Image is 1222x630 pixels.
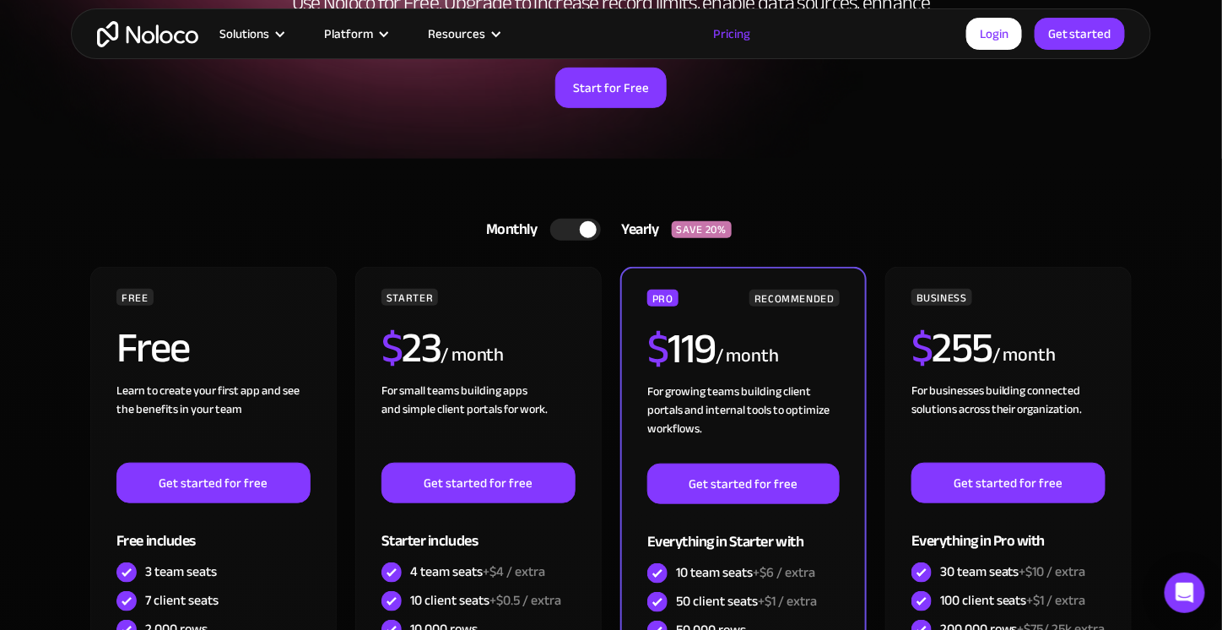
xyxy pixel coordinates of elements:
h2: 255 [911,327,992,369]
div: PRO [647,290,679,307]
div: 100 client seats [940,591,1086,610]
a: Get started for free [647,464,840,504]
div: Everything in Starter with [647,504,840,559]
span: +$6 / extra [753,560,815,585]
div: RECOMMENDED [749,290,840,307]
div: / month [441,342,504,369]
a: Login [966,18,1022,50]
div: Solutions [219,23,269,45]
div: For businesses building connected solutions across their organization. ‍ [911,382,1106,463]
div: SAVE 20% [672,221,732,238]
div: Platform [324,23,373,45]
div: 3 team seats [145,562,217,581]
span: +$1 / extra [1027,588,1086,613]
div: Solutions [198,23,303,45]
span: +$10 / extra [1019,559,1086,584]
div: Monthly [465,217,550,242]
div: FREE [116,289,154,306]
div: Everything in Pro with [911,503,1106,558]
div: 50 client seats [676,592,817,611]
div: Resources [407,23,519,45]
a: Pricing [693,23,772,45]
span: +$1 / extra [758,589,817,614]
div: Free includes [116,503,311,558]
div: BUSINESS [911,289,972,306]
div: For small teams building apps and simple client portals for work. ‍ [381,382,576,463]
div: 10 team seats [676,563,815,582]
span: +$4 / extra [483,559,545,584]
span: +$0.5 / extra [489,588,561,613]
a: home [97,21,198,47]
div: STARTER [381,289,438,306]
div: 10 client seats [410,591,561,610]
a: Get started [1035,18,1125,50]
h2: Free [116,327,190,369]
div: / month [716,343,779,370]
h2: 119 [647,328,716,370]
div: Learn to create your first app and see the benefits in your team ‍ [116,382,311,463]
div: Resources [428,23,485,45]
div: Platform [303,23,407,45]
div: Open Intercom Messenger [1165,573,1205,613]
a: Start for Free [555,68,667,108]
a: Get started for free [381,463,576,503]
div: 30 team seats [940,562,1086,581]
div: / month [992,342,1056,369]
a: Get started for free [911,463,1106,503]
div: For growing teams building client portals and internal tools to optimize workflows. [647,383,840,464]
div: Yearly [601,217,672,242]
span: $ [381,308,403,388]
h2: 23 [381,327,441,369]
div: 4 team seats [410,562,545,581]
span: $ [911,308,933,388]
a: Get started for free [116,463,311,503]
div: Starter includes [381,503,576,558]
span: $ [647,309,668,388]
div: 7 client seats [145,591,219,610]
